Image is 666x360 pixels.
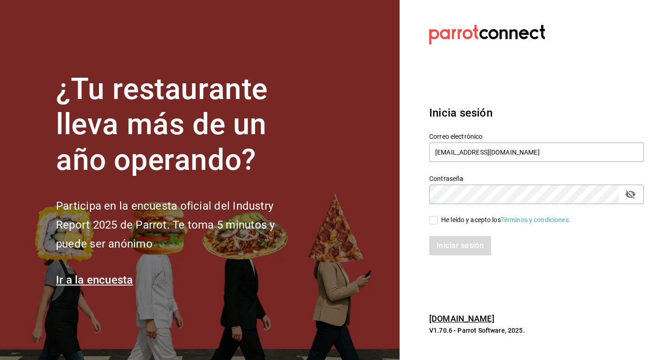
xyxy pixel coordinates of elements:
button: passwordField [623,186,638,202]
input: Ingresa tu correo electrónico [429,143,644,162]
p: V1.70.6 - Parrot Software, 2025. [429,326,644,335]
div: He leído y acepto los [441,215,571,225]
h1: ¿Tu restaurante lleva más de un año operando? [56,72,306,178]
a: [DOMAIN_NAME] [429,314,494,323]
a: Términos y condiciones. [501,216,571,223]
label: Contraseña [429,175,644,181]
a: Ir a la encuesta [56,273,133,286]
h2: Participa en la encuesta oficial del Industry Report 2025 de Parrot. Te toma 5 minutos y puede se... [56,197,306,253]
h3: Inicia sesión [429,105,644,121]
label: Correo electrónico [429,133,644,139]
